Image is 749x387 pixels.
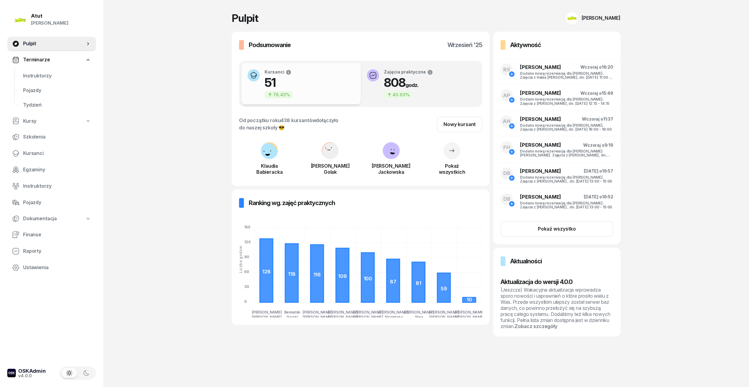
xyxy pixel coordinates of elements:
h3: Aktualności [510,256,542,266]
div: Klaudia Babieracka [239,163,300,175]
span: Pojazdy [23,87,91,94]
a: AktualnościAktualizacja do wersji 4.0.0(Jeszcze) Wakacyjna aktualizacja wprowadza sporo nowości i... [493,248,621,337]
tspan: Górski [286,315,298,319]
span: Szkolenia [23,133,91,141]
span: DB [503,197,510,202]
tspan: Słomińska [385,315,403,319]
span: AN [503,119,511,124]
a: Dokumentacja [7,212,96,226]
tspan: Siwa [415,315,423,319]
span: Instruktorzy [23,182,91,190]
tspan: [PERSON_NAME] [252,315,282,319]
div: Nowy kursant [443,121,476,128]
div: Dodano nową rezerwację dla [PERSON_NAME] [PERSON_NAME]. Zajęcia z [PERSON_NAME], dn. [DATE] 15:00... [520,149,613,157]
a: Pokażwszystkich [422,149,482,175]
a: Instruktorzy [18,69,96,83]
span: DB [503,171,510,176]
span: FH [503,145,510,150]
tspan: Beniamin [284,310,300,314]
div: Dodano nową rezerwację dla [PERSON_NAME]. Zajęcia z [PERSON_NAME] , dn. [DATE] 13:00 - 15:00 [520,175,613,183]
h3: Aktualizacja do wersji 4.0.0 [501,277,613,287]
tspan: [PERSON_NAME] [353,315,383,319]
img: logo-xs-dark@2x.png [7,369,16,377]
tspan: [PERSON_NAME] [328,310,358,314]
span: Wczoraj o [582,116,603,122]
tspan: [PERSON_NAME] [303,315,333,319]
tspan: 150 [244,225,250,229]
span: Instruktorzy [23,72,91,80]
span: 438 kursantów [281,117,316,123]
a: Kursy [7,114,96,128]
span: Kursy [23,117,36,125]
tspan: [PERSON_NAME] [429,315,459,319]
tspan: [PERSON_NAME] [404,310,434,314]
div: Od początku roku dołączyło do naszej szkoły 😎 [239,117,338,131]
div: Kursanci [265,69,292,75]
span: [PERSON_NAME] [520,168,561,174]
tspan: 30 [244,284,249,289]
span: [PERSON_NAME] [520,90,561,96]
a: AktywnośćRS[PERSON_NAME]Wczoraj o16:20Dodano nową rezerwację dla [PERSON_NAME]. Zajęcia z Hałas [... [493,32,621,244]
tspan: 0 [244,299,247,304]
span: [DATE] o [584,168,602,173]
div: Dodano nową rezerwację dla [PERSON_NAME]. Zajęcia z [PERSON_NAME] , dn. [DATE] 13:00 - 15:00 [520,201,613,209]
span: Tydzień [23,101,91,109]
div: Atut [31,13,68,19]
a: Szkolenia [7,130,96,144]
span: 16:57 [602,168,613,173]
span: Wczoraj o [580,91,602,96]
span: [DATE] o [584,194,602,199]
tspan: 120 [244,240,251,244]
tspan: [PERSON_NAME] [429,310,459,314]
div: 78.43% [265,91,292,98]
h3: wrzesień '25 [447,40,482,50]
tspan: [PERSON_NAME] [455,310,485,314]
button: Pokaż wszystko [501,221,613,237]
a: Ustawienia [7,260,96,275]
span: Egzaminy [23,166,91,174]
div: Liczba godzin [239,245,243,273]
div: [PERSON_NAME] [31,19,68,27]
div: Dodano nową rezerwację dla [PERSON_NAME]. Zajęcia z [PERSON_NAME], dn. [DATE] 16:00 - 18:00 [520,123,613,131]
span: Finanse [23,231,91,239]
a: Nowy kursant [437,117,482,132]
div: [PERSON_NAME] Golak [300,163,361,175]
tspan: [PERSON_NAME] [328,315,358,319]
div: Dodano nową rezerwację dla [PERSON_NAME]. Zajęcia z Hałas [PERSON_NAME], dn. [DATE] 11:00 - 13:00 [520,71,613,79]
div: [PERSON_NAME] Jackowska [361,163,422,175]
a: KlaudiaBabieracka [239,154,300,175]
a: Kursanci [7,146,96,161]
span: RS [503,67,510,72]
span: Pojazdy [23,199,91,207]
div: Pokaż wszystkich [422,163,482,175]
button: Kursanci5178.43% [241,63,361,104]
span: [PERSON_NAME] [520,116,561,122]
a: Tydzień [18,98,96,112]
tspan: 60 [244,269,249,274]
a: Egzaminy [7,163,96,177]
tspan: [PERSON_NAME] [455,315,485,319]
span: [PERSON_NAME] [520,194,561,200]
div: (Jeszcze) Wakacyjna aktualizacja wprowadza sporo nowości i usprawnień o które prosiło wielu z Was... [501,287,613,329]
tspan: 90 [244,255,249,259]
span: Terminarze [23,56,50,64]
a: Pojazdy [18,83,96,98]
a: Pojazdy [7,195,96,210]
h1: 51 [265,75,292,90]
span: Wczoraj o [583,142,604,148]
span: 11:37 [603,116,613,122]
a: Terminarze [7,53,96,67]
h3: Podsumowanie [249,40,291,50]
span: AP [503,93,510,98]
span: [PERSON_NAME] [520,142,561,148]
span: 9:19 [604,142,613,148]
span: [PERSON_NAME] [520,64,561,70]
small: godz. [405,82,419,88]
h3: Ranking wg. zajęć praktycznych [249,198,335,208]
div: 40.63% [384,91,412,98]
tspan: [PERSON_NAME] [303,310,333,314]
span: Dokumentacja [23,215,57,223]
tspan: [PERSON_NAME] [378,310,409,314]
a: Instruktorzy [7,179,96,193]
a: Pulpit [7,36,96,51]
